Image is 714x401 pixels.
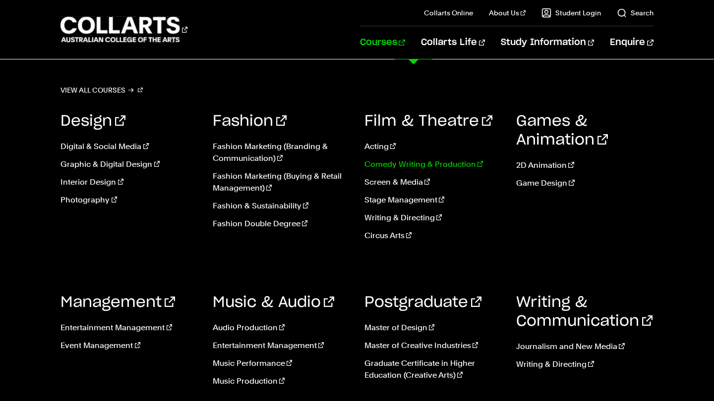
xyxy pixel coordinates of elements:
[516,177,653,189] a: Game Design
[489,8,526,18] a: About Us
[213,295,334,310] a: Music & Audio
[60,114,125,129] a: Design
[364,212,501,224] a: Writing & Directing
[364,176,501,188] a: Screen & Media
[364,340,501,351] a: Master of Creative Industries
[516,114,608,148] a: Games & Animation
[213,200,350,212] a: Fashion & Sustainability
[213,340,350,351] a: Entertainment Management
[213,114,287,129] a: Fashion
[501,26,594,59] a: Study Information
[424,8,473,18] a: Collarts Online
[60,83,143,97] a: View all courses
[364,230,501,242] a: Circus Arts
[516,358,653,370] a: Writing & Directing
[541,8,601,18] a: Student Login
[213,141,350,164] a: Fashion Marketing (Branding & Communication)
[516,341,653,352] a: Journalism and New Media
[213,170,350,194] a: Fashion Marketing (Buying & Retail Management)
[60,141,197,152] a: Digital & Social Media
[213,375,350,387] a: Music Production
[60,15,187,44] div: Go to homepage
[213,357,350,369] a: Music Performance
[421,26,485,59] a: Collarts Life
[60,340,197,351] a: Event Management
[364,158,501,170] a: Comedy Writing & Production
[213,322,350,334] a: Audio Production
[364,114,492,129] a: Film & Theatre
[364,322,501,334] a: Master of Design
[516,159,653,171] a: 2D Animation
[364,141,501,152] a: Acting
[516,295,653,329] a: Writing & Communication
[60,176,197,188] a: Interior Design
[60,322,197,334] a: Entertainment Management
[360,26,405,59] a: Courses
[364,194,501,206] a: Stage Management
[364,357,501,381] a: Graduate Certificate in Higher Education (Creative Arts)
[610,26,653,59] a: Enquire
[60,194,197,206] a: Photography
[213,218,350,230] a: Fashion Double Degree
[617,8,654,18] a: Search
[60,158,197,170] a: Graphic & Digital Design
[60,295,175,310] a: Management
[364,295,481,310] a: Postgraduate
